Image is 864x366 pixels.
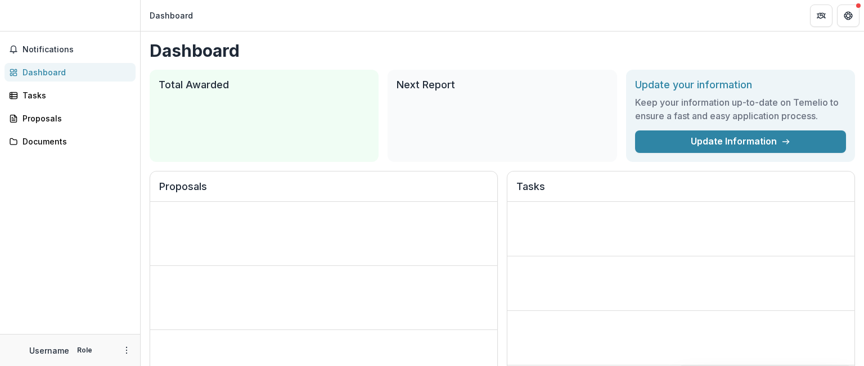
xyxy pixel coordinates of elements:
[4,109,136,128] a: Proposals
[4,40,136,58] button: Notifications
[810,4,832,27] button: Partners
[397,79,607,91] h2: Next Report
[22,45,131,55] span: Notifications
[22,135,127,147] div: Documents
[145,7,197,24] nav: breadcrumb
[150,40,855,61] h1: Dashboard
[4,132,136,151] a: Documents
[837,4,859,27] button: Get Help
[150,10,193,21] div: Dashboard
[4,86,136,105] a: Tasks
[159,79,370,91] h2: Total Awarded
[516,180,845,202] h2: Tasks
[22,66,127,78] div: Dashboard
[120,344,133,357] button: More
[635,130,846,153] a: Update Information
[4,63,136,82] a: Dashboard
[635,96,846,123] h3: Keep your information up-to-date on Temelio to ensure a fast and easy application process.
[159,180,488,202] h2: Proposals
[635,79,846,91] h2: Update your information
[22,112,127,124] div: Proposals
[22,89,127,101] div: Tasks
[74,345,96,355] p: Role
[29,345,69,356] p: Username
